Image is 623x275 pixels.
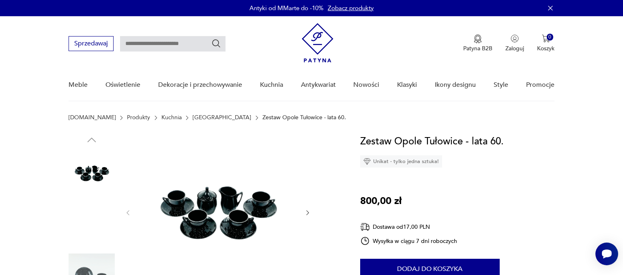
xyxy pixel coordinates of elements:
[360,155,442,168] div: Unikat - tylko jedna sztuka!
[158,69,242,101] a: Dekoracje i przechowywanie
[211,39,221,48] button: Szukaj
[360,193,402,209] p: 800,00 zł
[537,45,554,52] p: Koszyk
[161,114,182,121] a: Kuchnia
[69,69,88,101] a: Meble
[69,36,114,51] button: Sprzedawaj
[260,69,283,101] a: Kuchnia
[526,69,554,101] a: Promocje
[353,69,379,101] a: Nowości
[328,4,374,12] a: Zobacz produkty
[69,202,115,248] img: Zdjęcie produktu Zestaw Opole Tułowice - lata 60.
[595,243,618,265] iframe: Smartsupp widget button
[511,34,519,43] img: Ikonka użytkownika
[360,236,458,246] div: Wysyłka w ciągu 7 dni roboczych
[435,69,476,101] a: Ikony designu
[105,69,140,101] a: Oświetlenie
[69,114,116,121] a: [DOMAIN_NAME]
[463,34,492,52] button: Patyna B2B
[363,158,371,165] img: Ikona diamentu
[262,114,346,121] p: Zestaw Opole Tułowice - lata 60.
[474,34,482,43] img: Ikona medalu
[69,150,115,196] img: Zdjęcie produktu Zestaw Opole Tułowice - lata 60.
[360,222,370,232] img: Ikona dostawy
[537,34,554,52] button: 0Koszyk
[360,134,504,149] h1: Zestaw Opole Tułowice - lata 60.
[127,114,150,121] a: Produkty
[547,34,554,41] div: 0
[494,69,508,101] a: Style
[249,4,324,12] p: Antyki od MMarte do -10%
[193,114,251,121] a: [GEOGRAPHIC_DATA]
[302,23,333,62] img: Patyna - sklep z meblami i dekoracjami vintage
[69,41,114,47] a: Sprzedawaj
[542,34,550,43] img: Ikona koszyka
[463,34,492,52] a: Ikona medaluPatyna B2B
[463,45,492,52] p: Patyna B2B
[505,34,524,52] button: Zaloguj
[360,222,458,232] div: Dostawa od 17,00 PLN
[397,69,417,101] a: Klasyki
[301,69,336,101] a: Antykwariat
[505,45,524,52] p: Zaloguj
